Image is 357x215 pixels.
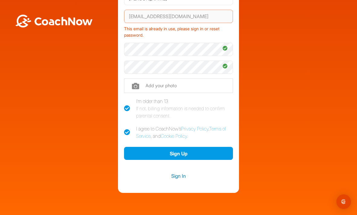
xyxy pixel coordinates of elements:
a: Cookie Policy [161,133,187,139]
div: I'm older than 13 [136,98,233,119]
input: Email [124,10,233,23]
a: Sign In [124,172,233,180]
div: If not, billing information is needed to confirm parental consent. [136,105,233,119]
div: This email is already in use, please sign in or reset password. [124,23,233,38]
label: I agree to CoachNow's , , and . [124,125,233,140]
a: Privacy Policy [181,126,208,132]
div: Open Intercom Messenger [336,194,351,209]
button: Sign Up [124,147,233,160]
img: BwLJSsUCoWCh5upNqxVrqldRgqLPVwmV24tXu5FoVAoFEpwwqQ3VIfuoInZCoVCoTD4vwADAC3ZFMkVEQFDAAAAAElFTkSuQmCC [15,15,93,28]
